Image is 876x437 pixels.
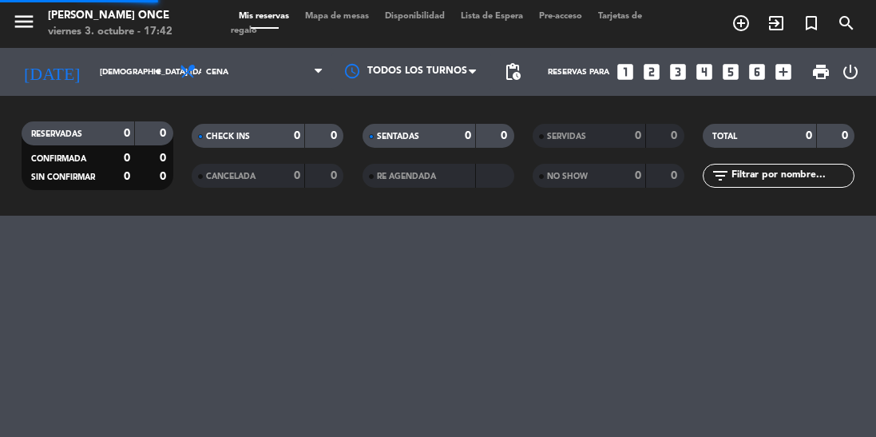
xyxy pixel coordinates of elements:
span: Mis reservas [231,12,297,21]
i: looks_5 [720,62,741,82]
strong: 0 [806,130,812,141]
strong: 0 [294,170,300,181]
strong: 0 [671,130,680,141]
i: looks_3 [668,62,688,82]
button: menu [12,10,36,39]
span: Reservas para [548,68,609,77]
i: exit_to_app [767,14,786,33]
span: Pre-acceso [531,12,590,21]
i: looks_two [641,62,662,82]
i: looks_4 [694,62,715,82]
i: looks_6 [747,62,767,82]
i: looks_one [615,62,636,82]
span: TOTAL [712,133,737,141]
i: turned_in_not [802,14,821,33]
i: power_settings_new [841,62,860,81]
strong: 0 [671,170,680,181]
i: search [837,14,856,33]
i: add_circle_outline [731,14,751,33]
span: Cena [206,68,228,77]
div: [PERSON_NAME] Once [48,8,172,24]
i: add_box [773,62,794,82]
i: arrow_drop_down [149,62,168,81]
span: SIN CONFIRMAR [31,173,95,181]
strong: 0 [465,130,471,141]
span: print [811,62,830,81]
strong: 0 [501,130,510,141]
span: NO SHOW [547,173,588,181]
span: CONFIRMADA [31,155,86,163]
strong: 0 [294,130,300,141]
span: SENTADAS [377,133,419,141]
strong: 0 [160,171,169,182]
span: CHECK INS [206,133,250,141]
strong: 0 [160,153,169,164]
i: [DATE] [12,55,92,89]
i: filter_list [711,166,730,185]
strong: 0 [842,130,851,141]
div: viernes 3. octubre - 17:42 [48,24,172,40]
span: pending_actions [503,62,522,81]
strong: 0 [160,128,169,139]
span: CANCELADA [206,173,256,181]
strong: 0 [124,128,130,139]
i: menu [12,10,36,34]
strong: 0 [331,170,340,181]
span: SERVIDAS [547,133,586,141]
strong: 0 [124,153,130,164]
span: Mapa de mesas [297,12,377,21]
span: Lista de Espera [453,12,531,21]
strong: 0 [635,170,641,181]
input: Filtrar por nombre... [730,167,854,185]
strong: 0 [635,130,641,141]
strong: 0 [124,171,130,182]
span: RE AGENDADA [377,173,436,181]
span: RESERVADAS [31,130,82,138]
strong: 0 [331,130,340,141]
span: Disponibilidad [377,12,453,21]
div: LOG OUT [837,48,864,96]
